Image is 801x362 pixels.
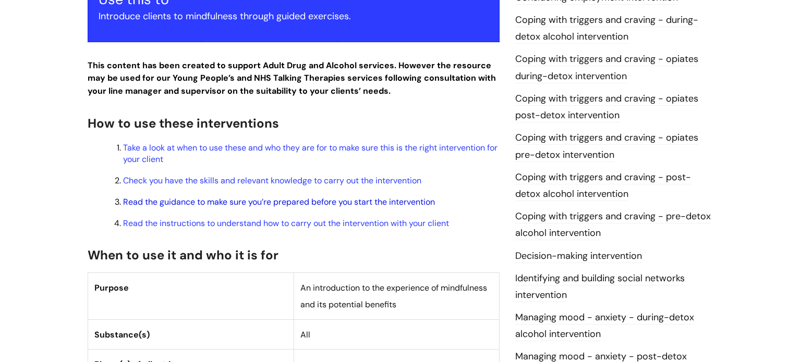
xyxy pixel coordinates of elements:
a: Coping with triggers and craving - post-detox alcohol intervention [515,171,691,201]
span: Substance(s) [94,329,150,340]
a: Coping with triggers and craving - during-detox alcohol intervention [515,14,698,44]
span: How to use these interventions [88,115,279,131]
a: Read the instructions to understand how to carry out the intervention with your client [123,218,449,229]
span: Purpose [94,282,129,293]
a: Coping with triggers and craving - pre-detox alcohol intervention [515,210,711,240]
strong: This content has been created to support Adult Drug and Alcohol services. However the resource ma... [88,60,496,97]
a: Decision-making intervention [515,249,642,263]
a: Read the guidance to make sure you’re prepared before you start the intervention [123,196,435,207]
p: Introduce clients to mindfulness through guided exercises. [99,8,489,24]
a: Take a look at when to use these and who they are for to make sure this is the right intervention... [123,142,497,165]
span: All [300,329,310,340]
a: Coping with triggers and craving - opiates post-detox intervention [515,92,698,122]
a: Managing mood - anxiety - during-detox alcohol intervention [515,311,694,341]
a: Check you have the skills and relevant knowledge to carry out the intervention [123,175,421,186]
a: Coping with triggers and craving - opiates during-detox intervention [515,53,698,83]
a: Coping with triggers and craving - opiates pre-detox intervention [515,131,698,161]
a: Identifying and building social networks intervention [515,272,685,302]
span: An introduction to the experience of mindfulness and its potential benefits [300,282,487,310]
span: When to use it and who it is for [88,247,278,263]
